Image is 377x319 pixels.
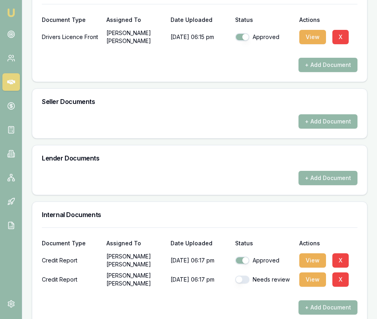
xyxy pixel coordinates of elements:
button: + Add Document [298,171,357,185]
h3: Internal Documents [42,211,357,218]
div: Assigned To [106,241,165,246]
div: Approved [235,256,293,264]
button: View [299,253,326,268]
button: X [332,30,349,44]
p: [PERSON_NAME] [PERSON_NAME] [106,272,165,288]
div: Assigned To [106,17,165,23]
h3: Lender Documents [42,155,357,161]
div: Status [235,17,293,23]
p: [PERSON_NAME] [PERSON_NAME] [106,29,165,45]
button: X [332,253,349,268]
div: Actions [299,241,357,246]
div: Date Uploaded [171,17,229,23]
button: + Add Document [298,114,357,129]
div: Status [235,241,293,246]
h3: Seller Documents [42,98,357,105]
button: + Add Document [298,58,357,72]
div: Date Uploaded [171,241,229,246]
button: View [299,272,326,287]
div: Document Type [42,241,100,246]
p: [DATE] 06:15 pm [171,29,229,45]
div: Drivers Licence Front [42,29,100,45]
img: emu-icon-u.png [6,8,16,18]
button: + Add Document [298,300,357,315]
p: [PERSON_NAME] [PERSON_NAME] [106,252,165,268]
button: View [299,30,326,44]
div: Document Type [42,17,100,23]
p: [DATE] 06:17 pm [171,252,229,268]
div: Actions [299,17,357,23]
div: Credit Report [42,272,100,288]
p: [DATE] 06:17 pm [171,272,229,288]
div: Credit Report [42,252,100,268]
div: Needs review [235,276,293,284]
div: Approved [235,33,293,41]
button: X [332,272,349,287]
